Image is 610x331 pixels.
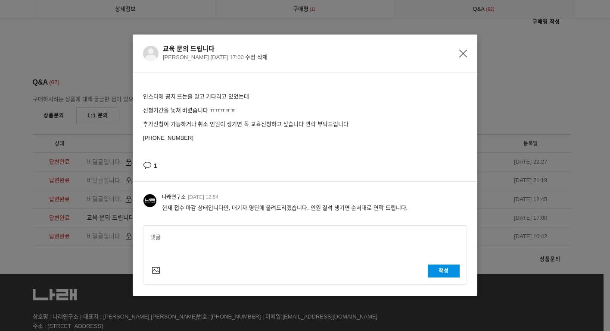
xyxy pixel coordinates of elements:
a: 수정 [245,54,255,60]
img: bfa06bfc0daad.png [143,194,157,208]
div: 현재 접수 마감 상태입니다만, 대기자 명단에 올려드리겠습니다. 인원 결석 생기면 순서대로 연락 드립니다. [162,204,464,212]
a: 삭제 [257,54,268,60]
span: [DATE] 12:54 [188,194,218,200]
p: 인스타에 공지 뜨는줄 알고 기다리고 있었는데 [143,92,467,101]
p: 신청기간을 놓쳐 버렸습니다 ㅠㅠㅠㅠㅠ [143,106,467,115]
span: [DATE] 17:00 [211,53,244,62]
img: default_profile.png [143,46,159,61]
em: 1 [154,162,158,169]
h5: 교육 문의 드립니다 [163,45,215,53]
div: 나래연구소 [162,194,218,201]
a: 작성 [428,265,460,277]
button: Close [459,48,467,57]
p: 추가신청이 가능하거나 취소 인원이 생기면 꼭 교육신청하고 싶습니다 연락 부탁드립니다 [143,120,467,129]
span: [PERSON_NAME] [163,53,209,62]
p: [PHONE_NUMBER] [143,133,467,143]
